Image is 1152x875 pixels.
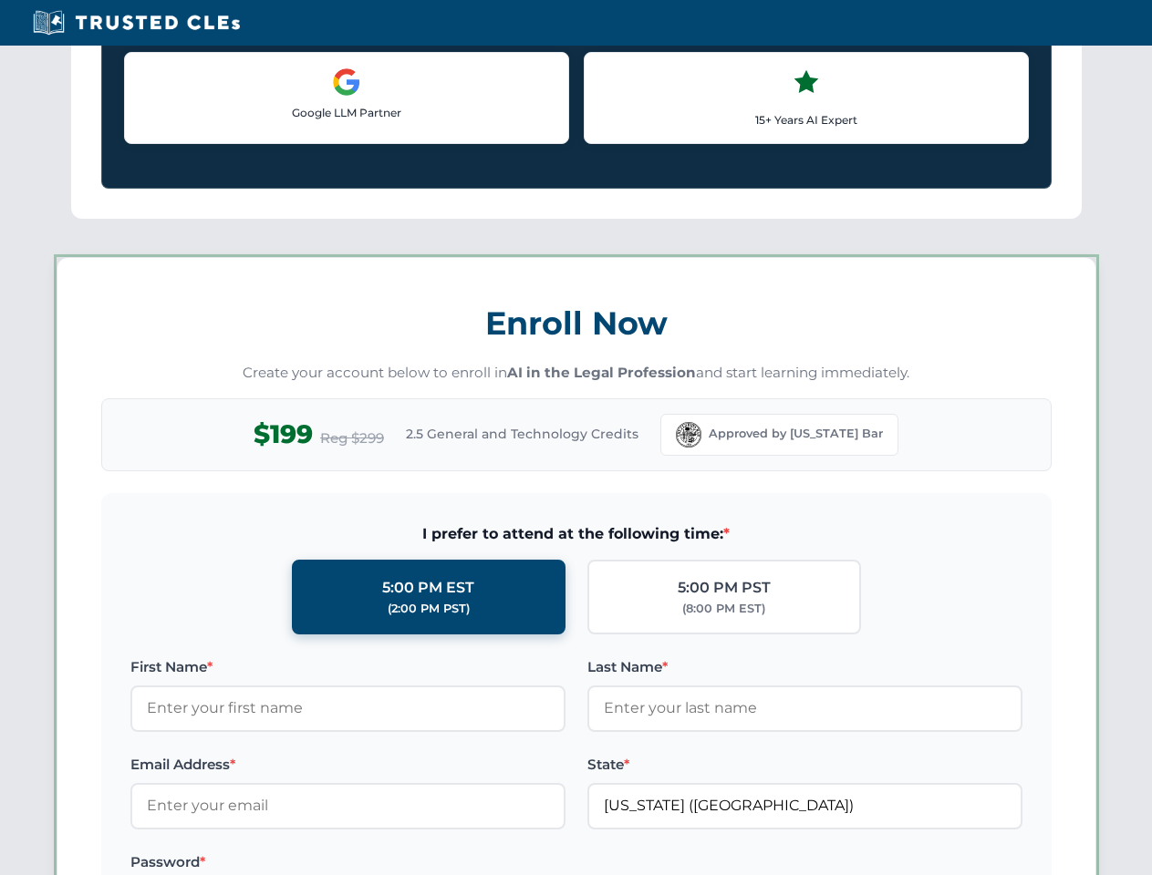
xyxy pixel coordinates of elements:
p: Google LLM Partner [140,104,554,121]
div: (8:00 PM EST) [682,600,765,618]
img: Florida Bar [676,422,701,448]
label: State [587,754,1022,776]
input: Enter your first name [130,685,566,731]
div: (2:00 PM PST) [388,600,470,618]
input: Enter your last name [587,685,1022,731]
div: 5:00 PM EST [382,576,474,600]
label: Last Name [587,656,1022,678]
input: Enter your email [130,783,566,829]
label: Password [130,851,566,873]
label: First Name [130,656,566,678]
span: I prefer to attend at the following time: [130,522,1022,546]
span: Approved by [US_STATE] Bar [709,425,883,443]
strong: AI in the Legal Profession [507,364,696,381]
span: 2.5 General and Technology Credits [406,424,638,444]
label: Email Address [130,754,566,776]
input: Florida (FL) [587,783,1022,829]
span: $199 [254,414,313,455]
img: Google [332,67,361,97]
p: Create your account below to enroll in and start learning immediately. [101,363,1052,384]
h3: Enroll Now [101,294,1052,352]
div: 5:00 PM PST [678,576,771,600]
p: 15+ Years AI Expert [599,111,1013,129]
span: Reg $299 [320,427,384,449]
img: Trusted CLEs [27,9,245,36]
